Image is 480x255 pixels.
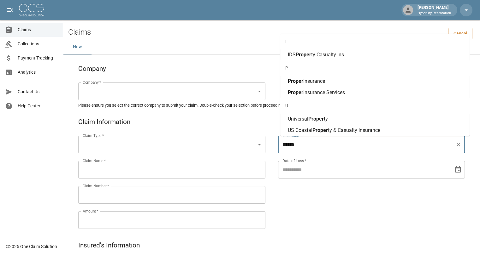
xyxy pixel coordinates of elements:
label: Claim Name [83,158,106,163]
span: IDS [288,52,296,58]
p: HyperDry Restoration [418,11,451,16]
button: New [63,39,92,54]
span: Proper [312,127,328,133]
span: Collections [18,41,58,47]
span: Proper [308,116,324,122]
h5: Please ensure you select the correct company to submit your claim. Double-check your selection be... [78,103,465,108]
div: U [280,98,470,113]
span: Proper [288,78,303,84]
div: I [280,34,470,49]
span: Contact Us [18,88,58,95]
div: dynamic tabs [63,39,480,54]
label: Claim Type [83,133,104,138]
span: US Coastal [288,127,312,133]
img: ocs-logo-white-transparent.png [19,4,44,16]
span: Payment Tracking [18,55,58,61]
span: Analytics [18,69,58,76]
span: Help Center [18,103,58,109]
span: Claims [18,26,58,33]
div: P [280,60,470,76]
h2: Claims [68,28,91,37]
button: Clear [454,140,463,149]
div: [PERSON_NAME] [415,4,453,16]
label: Amount [83,208,98,214]
label: Date of Loss [282,158,306,163]
span: Insurance [303,78,325,84]
span: Insurance Services [303,89,345,95]
div: © 2025 One Claim Solution [6,243,57,250]
span: ty Casualty Ins [311,52,344,58]
span: Proper [296,52,311,58]
button: open drawer [4,4,16,16]
button: Choose date [452,163,464,176]
label: Company [83,80,101,85]
span: Proper [288,89,303,95]
span: ty & Casualty Insurance [328,127,380,133]
label: Claim Number [83,183,109,189]
span: Universal [288,116,308,122]
a: Cancel [448,28,472,39]
span: ty [324,116,328,122]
